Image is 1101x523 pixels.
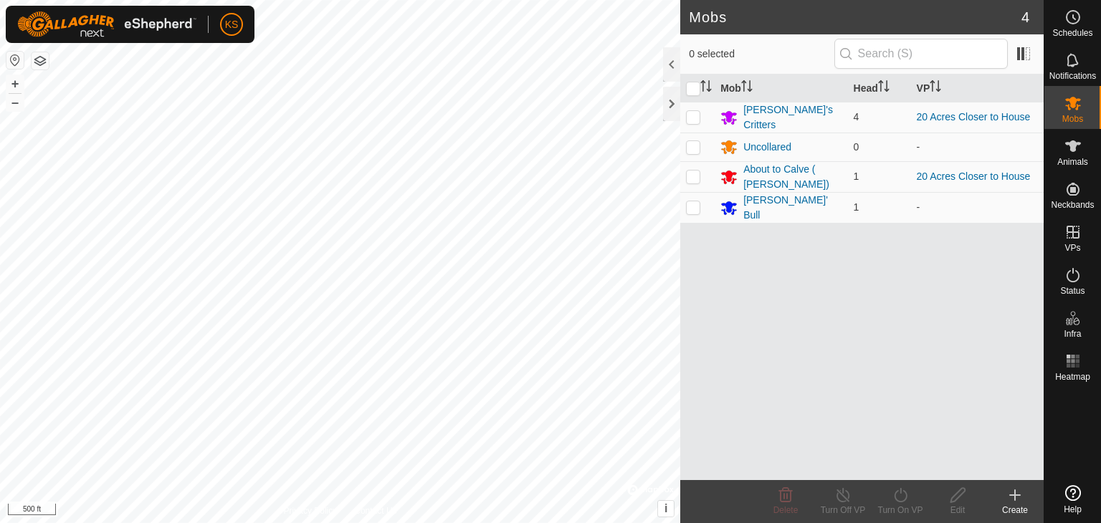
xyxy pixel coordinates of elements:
[1044,479,1101,519] a: Help
[743,193,842,223] div: [PERSON_NAME]' Bull
[878,82,890,94] p-sorticon: Activate to sort
[741,82,753,94] p-sorticon: Activate to sort
[911,75,1044,102] th: VP
[854,171,859,182] span: 1
[658,501,674,517] button: i
[17,11,196,37] img: Gallagher Logo
[6,52,24,69] button: Reset Map
[872,504,929,517] div: Turn On VP
[930,82,941,94] p-sorticon: Activate to sort
[689,47,834,62] span: 0 selected
[225,17,239,32] span: KS
[814,504,872,517] div: Turn Off VP
[1055,373,1090,381] span: Heatmap
[1064,330,1081,338] span: Infra
[700,82,712,94] p-sorticon: Activate to sort
[773,505,799,515] span: Delete
[1057,158,1088,166] span: Animals
[1052,29,1092,37] span: Schedules
[32,52,49,69] button: Map Layers
[848,75,911,102] th: Head
[911,133,1044,161] td: -
[1049,72,1096,80] span: Notifications
[1021,6,1029,28] span: 4
[1064,505,1082,514] span: Help
[854,201,859,213] span: 1
[854,111,859,123] span: 4
[917,111,1031,123] a: 20 Acres Closer to House
[917,171,1031,182] a: 20 Acres Closer to House
[664,502,667,514] span: i
[715,75,847,102] th: Mob
[1051,201,1094,209] span: Neckbands
[1062,115,1083,123] span: Mobs
[743,162,842,192] div: About to Calve ( [PERSON_NAME])
[6,94,24,111] button: –
[689,9,1021,26] h2: Mobs
[986,504,1044,517] div: Create
[929,504,986,517] div: Edit
[834,39,1008,69] input: Search (S)
[354,504,396,517] a: Contact Us
[743,102,842,133] div: [PERSON_NAME]'s Critters
[1064,244,1080,252] span: VPs
[284,504,338,517] a: Privacy Policy
[1060,287,1085,295] span: Status
[743,140,791,155] div: Uncollared
[911,192,1044,223] td: -
[6,75,24,92] button: +
[854,141,859,153] span: 0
